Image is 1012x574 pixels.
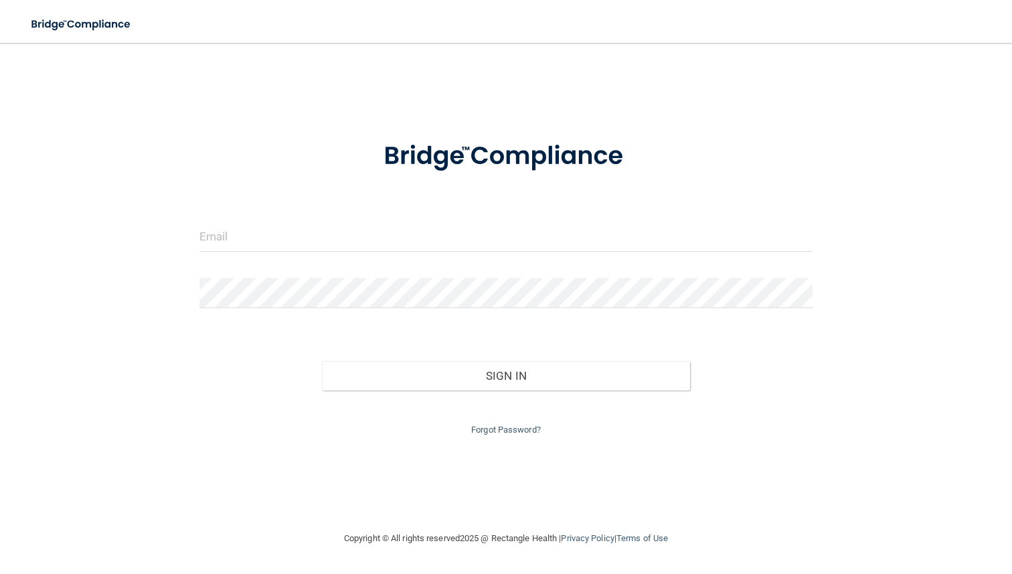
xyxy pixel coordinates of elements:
input: Email [199,222,813,252]
a: Privacy Policy [561,533,614,543]
div: Copyright © All rights reserved 2025 @ Rectangle Health | | [262,517,750,560]
img: bridge_compliance_login_screen.278c3ca4.svg [20,11,143,38]
a: Terms of Use [616,533,668,543]
button: Sign In [322,361,690,390]
a: Forgot Password? [471,425,541,435]
img: bridge_compliance_login_screen.278c3ca4.svg [357,123,654,190]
